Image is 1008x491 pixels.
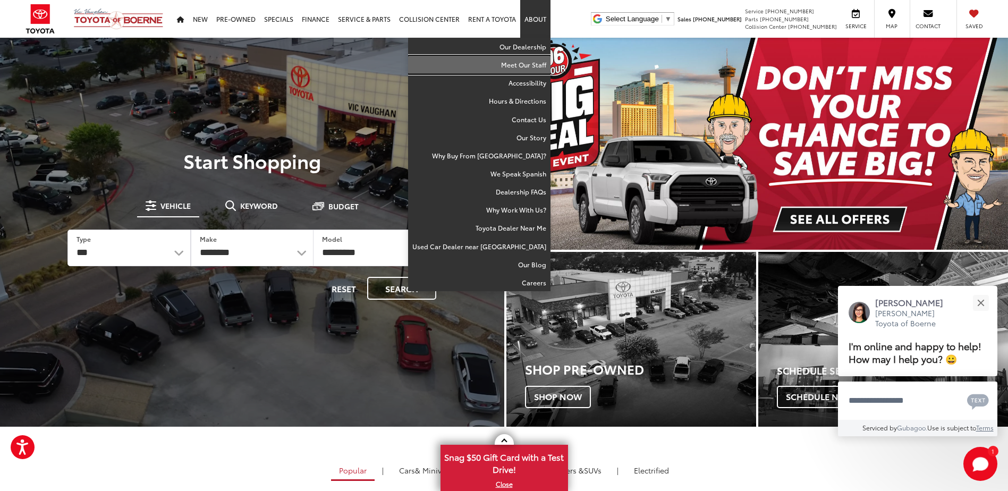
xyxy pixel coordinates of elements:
[976,423,994,432] a: Terms
[391,461,459,479] a: Cars
[849,338,981,366] span: I'm online and happy to help! How may I help you? 😀
[506,252,756,427] a: Shop Pre-Owned Shop Now
[408,183,550,201] a: Dealership FAQs
[777,366,1008,376] h4: Schedule Service
[626,461,677,479] a: Electrified
[765,7,814,15] span: [PHONE_NUMBER]
[379,465,386,476] li: |
[969,291,992,314] button: Close
[408,238,550,256] a: Used Car Dealer near [GEOGRAPHIC_DATA]
[745,7,764,15] span: Service
[875,308,954,329] p: [PERSON_NAME] Toyota of Boerne
[408,92,550,110] a: Hours & Directions
[962,22,986,30] span: Saved
[777,386,863,408] span: Schedule Now
[992,448,994,453] span: 1
[77,234,91,243] label: Type
[200,234,217,243] label: Make
[160,202,191,209] span: Vehicle
[875,297,954,308] p: [PERSON_NAME]
[677,15,691,23] span: Sales
[408,74,550,92] a: Accessibility: Opens in a new tab
[45,150,460,171] p: Start Shopping
[408,219,550,237] a: Toyota Dealer Near Me
[963,447,997,481] svg: Start Chat
[73,8,164,30] img: Vic Vaughan Toyota of Boerne
[408,274,550,291] a: Careers
[838,286,997,436] div: Close[PERSON_NAME][PERSON_NAME] Toyota of BoerneI'm online and happy to help! How may I help you?...
[525,362,756,376] h3: Shop Pre-Owned
[963,447,997,481] button: Toggle Chat Window
[408,111,550,129] a: Contact Us
[745,22,786,30] span: Collision Center
[606,15,672,23] a: Select Language​
[328,202,359,210] span: Budget
[408,147,550,165] a: Why Buy From [GEOGRAPHIC_DATA]?
[408,56,550,74] a: Meet Our Staff
[415,465,451,476] span: & Minivan
[788,22,837,30] span: [PHONE_NUMBER]
[838,382,997,420] textarea: Type your message
[331,461,375,481] a: Popular
[408,201,550,219] a: Why Work With Us?
[614,465,621,476] li: |
[760,15,809,23] span: [PHONE_NUMBER]
[967,393,989,410] svg: Text
[506,252,756,427] div: Toyota
[525,386,591,408] span: Shop Now
[844,22,868,30] span: Service
[240,202,278,209] span: Keyword
[442,446,567,478] span: Snag $50 Gift Card with a Test Drive!
[408,129,550,147] a: Our Story
[408,256,550,274] a: Our Blog
[665,15,672,23] span: ▼
[862,423,897,432] span: Serviced by
[916,22,941,30] span: Contact
[529,461,609,479] a: SUVs
[693,15,742,23] span: [PHONE_NUMBER]
[322,234,342,243] label: Model
[758,252,1008,427] div: Toyota
[606,15,659,23] span: Select Language
[758,252,1008,427] a: Schedule Service Schedule Now
[964,388,992,412] button: Chat with SMS
[897,423,927,432] a: Gubagoo.
[408,38,550,56] a: Our Dealership
[880,22,903,30] span: Map
[927,423,976,432] span: Use is subject to
[323,277,365,300] button: Reset
[408,165,550,183] a: We Speak Spanish
[745,15,758,23] span: Parts
[367,277,436,300] button: Search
